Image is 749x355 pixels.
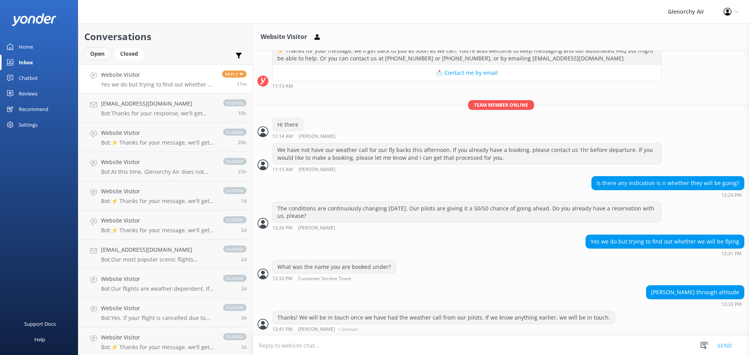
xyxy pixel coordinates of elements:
[101,285,215,292] p: Bot: Our flights are weather-dependent. If we cannot fly due to adverse weather conditions, we wi...
[101,129,215,137] h4: Website Visitor
[241,227,247,233] span: Oct 03 2025 05:49am (UTC +13:00) Pacific/Auckland
[101,187,215,196] h4: Website Visitor
[78,181,252,210] a: Website VisitorBot:⚡ Thanks for your message, we'll get back to you as soon as we can. You're als...
[19,39,33,55] div: Home
[223,304,247,311] span: closed
[223,245,247,253] span: closed
[101,333,215,342] h4: Website Visitor
[721,251,742,256] strong: 12:31 PM
[273,44,661,65] div: ⚡ Thanks for your message, we'll get back to you as soon as we can. You're also welcome to keep m...
[114,49,148,58] a: Closed
[238,110,247,117] span: Oct 05 2025 01:58am (UTC +13:00) Pacific/Auckland
[223,333,247,340] span: closed
[273,65,661,81] button: 📩 Contact me by email
[468,100,534,110] span: Team member online
[298,226,335,231] span: [PERSON_NAME]
[721,302,742,307] strong: 12:33 PM
[238,168,247,175] span: Oct 04 2025 01:23pm (UTC +13:00) Pacific/Auckland
[721,193,742,198] strong: 12:24 PM
[78,240,252,269] a: [EMAIL_ADDRESS][DOMAIN_NAME]Bot:Our most popular scenic flights include: - Milford Sound Fly | Cr...
[84,29,247,44] h2: Conversations
[19,117,37,132] div: Settings
[223,158,247,165] span: closed
[24,316,56,332] div: Support Docs
[272,166,662,172] div: Oct 05 2025 11:15am (UTC +13:00) Pacific/Auckland
[272,134,293,139] strong: 11:14 AM
[241,314,247,321] span: Oct 02 2025 11:20am (UTC +13:00) Pacific/Auckland
[298,134,335,139] span: [PERSON_NAME]
[223,216,247,223] span: closed
[101,99,215,108] h4: [EMAIL_ADDRESS][DOMAIN_NAME]
[19,70,38,86] div: Chatbot
[338,327,357,332] span: • Unread
[101,275,215,283] h4: Website Visitor
[272,167,293,172] strong: 11:15 AM
[101,168,215,175] p: Bot: At this time, Glenorchy Air does not offer one-way flights to [PERSON_NAME][GEOGRAPHIC_DATA]...
[586,251,744,256] div: Oct 05 2025 12:31pm (UTC +13:00) Pacific/Auckland
[101,110,215,117] p: Bot: Thanks for your response, we'll get back to you as soon as we can during opening hours.
[272,327,293,332] strong: 12:41 PM
[273,260,396,274] div: What was the name you are booked under?
[223,187,247,194] span: closed
[101,304,215,313] h4: Website Visitor
[78,94,252,123] a: [EMAIL_ADDRESS][DOMAIN_NAME]Bot:Thanks for your response, we'll get back to you as soon as we can...
[272,133,361,139] div: Oct 05 2025 11:14am (UTC +13:00) Pacific/Auckland
[241,198,247,204] span: Oct 04 2025 09:20am (UTC +13:00) Pacific/Auckland
[272,84,293,88] strong: 11:13 AM
[101,314,215,321] p: Bot: Yes, if your flight is cancelled due to adverse weather conditions and cannot be rescheduled...
[101,344,215,351] p: Bot: ⚡ Thanks for your message, we'll get back to you as soon as we can. You're also welcome to k...
[241,285,247,292] span: Oct 02 2025 02:27pm (UTC +13:00) Pacific/Auckland
[273,311,615,324] div: Thanks! We will be in touch once we have had the weather call from our pilots. If we know anythin...
[592,177,744,190] div: Is there any indication is n whether they will be going?
[78,123,252,152] a: Website VisitorBot:⚡ Thanks for your message, we'll get back to you as soon as we can. You're als...
[12,13,57,26] img: yonder-white-logo.png
[101,81,216,88] p: Yes we do but trying to find out whether we will be flying
[78,298,252,327] a: Website VisitorBot:Yes, if your flight is cancelled due to adverse weather conditions and cannot ...
[223,129,247,136] span: closed
[19,101,48,117] div: Recommend
[101,139,215,146] p: Bot: ⚡ Thanks for your message, we'll get back to you as soon as we can. You're also welcome to k...
[78,152,252,181] a: Website VisitorBot:At this time, Glenorchy Air does not offer one-way flights to [PERSON_NAME][GE...
[101,227,215,234] p: Bot: ⚡ Thanks for your message, we'll get back to you as soon as we can. You're also welcome to k...
[586,235,744,248] div: Yes we do but trying to find out whether we will be flying
[272,226,293,231] strong: 12:26 PM
[101,216,215,225] h4: Website Visitor
[222,71,247,78] span: Reply
[272,326,615,332] div: Oct 05 2025 12:41pm (UTC +13:00) Pacific/Auckland
[237,81,247,87] span: Oct 05 2025 12:31pm (UTC +13:00) Pacific/Auckland
[114,48,144,60] div: Closed
[298,327,335,332] span: [PERSON_NAME]
[223,275,247,282] span: closed
[273,202,661,223] div: The conditions are continuously changing [DATE]. Our pilots are giving it a 50/50 chance of going...
[19,55,33,70] div: Inbox
[241,256,247,263] span: Oct 03 2025 01:02am (UTC +13:00) Pacific/Auckland
[84,48,110,60] div: Open
[298,167,335,172] span: [PERSON_NAME]
[298,276,351,281] span: Customer Service Team
[101,245,215,254] h4: [EMAIL_ADDRESS][DOMAIN_NAME]
[272,276,396,281] div: Oct 05 2025 12:33pm (UTC +13:00) Pacific/Auckland
[238,139,247,146] span: Oct 04 2025 04:19pm (UTC +13:00) Pacific/Auckland
[84,49,114,58] a: Open
[591,192,744,198] div: Oct 05 2025 12:24pm (UTC +13:00) Pacific/Auckland
[78,64,252,94] a: Website VisitorYes we do but trying to find out whether we will be flyingReply11m
[273,143,661,164] div: We have not have our weather call for our fly backs this afternoon. If you already have a booking...
[101,158,215,166] h4: Website Visitor
[273,118,303,131] div: Hi there
[101,71,216,79] h4: Website Visitor
[223,99,247,106] span: closed
[101,198,215,205] p: Bot: ⚡ Thanks for your message, we'll get back to you as soon as we can. You're also welcome to k...
[241,344,247,350] span: Oct 02 2025 11:10am (UTC +13:00) Pacific/Auckland
[261,32,307,42] h3: Website Visitor
[272,276,293,281] strong: 12:33 PM
[34,332,45,347] div: Help
[78,210,252,240] a: Website VisitorBot:⚡ Thanks for your message, we'll get back to you as soon as we can. You're als...
[78,269,252,298] a: Website VisitorBot:Our flights are weather-dependent. If we cannot fly due to adverse weather con...
[19,86,37,101] div: Reviews
[646,286,744,299] div: [PERSON_NAME] through altitude
[646,301,744,307] div: Oct 05 2025 12:33pm (UTC +13:00) Pacific/Auckland
[272,225,662,231] div: Oct 05 2025 12:26pm (UTC +13:00) Pacific/Auckland
[101,256,215,263] p: Bot: Our most popular scenic flights include: - Milford Sound Fly | Cruise | Fly - Our most popul...
[272,83,662,88] div: Oct 05 2025 11:13am (UTC +13:00) Pacific/Auckland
